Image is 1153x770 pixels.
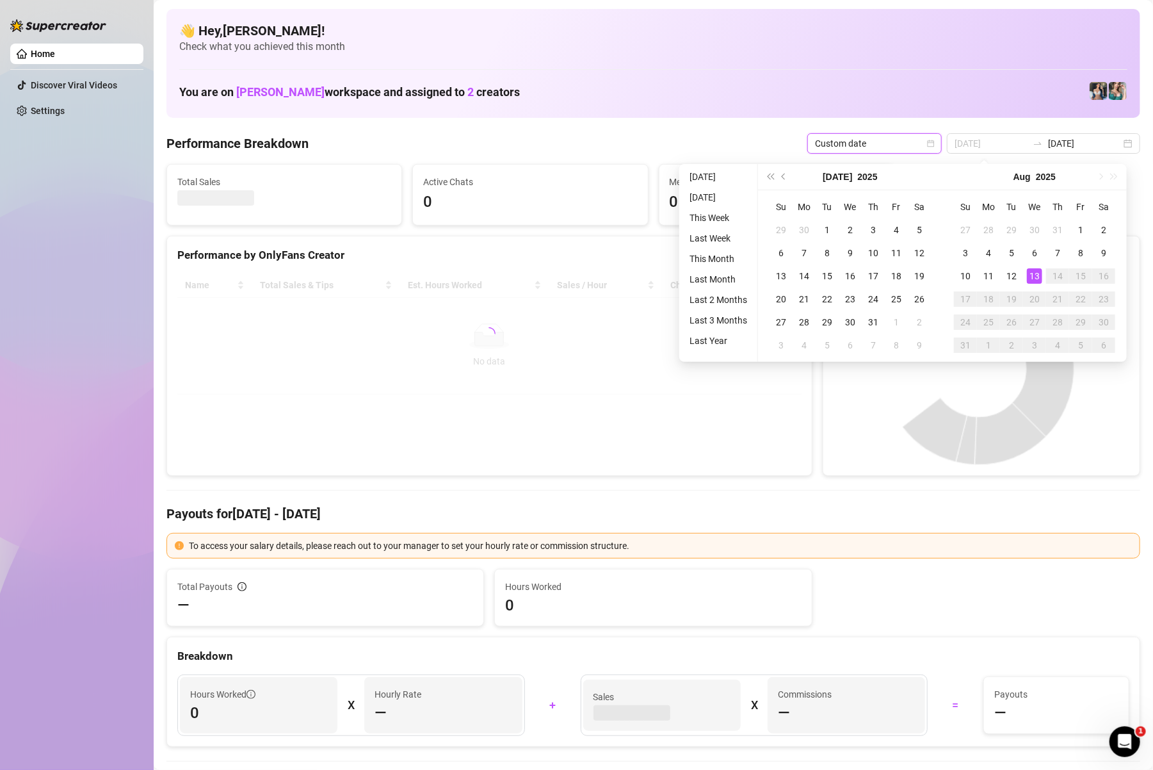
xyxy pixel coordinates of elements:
td: 2025-07-16 [839,265,862,288]
div: 30 [1027,222,1042,238]
div: 7 [1050,245,1065,261]
td: 2025-08-28 [1046,311,1069,334]
td: 2025-08-30 [1092,311,1115,334]
div: + [533,695,573,716]
th: Su [954,195,977,218]
a: Home [31,49,55,59]
div: 2 [912,315,927,330]
th: Mo [793,195,816,218]
td: 2025-08-02 [908,311,931,334]
img: logo-BBDzfeDw.svg [10,19,106,32]
div: 27 [773,315,789,330]
span: to [1033,138,1043,149]
td: 2025-09-05 [1069,334,1092,357]
td: 2025-07-27 [954,218,977,242]
div: 7 [796,245,812,261]
td: 2025-07-23 [839,288,862,311]
div: 25 [981,315,996,330]
th: Th [1046,195,1069,218]
div: Breakdown [177,648,1129,665]
td: 2025-07-11 [885,242,908,265]
div: 18 [889,268,904,284]
td: 2025-07-20 [770,288,793,311]
td: 2025-08-06 [839,334,862,357]
input: Start date [955,136,1028,151]
div: 27 [1027,315,1042,330]
td: 2025-07-22 [816,288,839,311]
td: 2025-08-23 [1092,288,1115,311]
td: 2025-06-30 [793,218,816,242]
div: 28 [1050,315,1065,330]
button: Choose a year [858,164,878,190]
button: Previous month (PageUp) [777,164,791,190]
div: Performance by OnlyFans Creator [177,247,802,264]
article: Commissions [778,687,832,701]
div: 29 [1004,222,1019,238]
td: 2025-07-12 [908,242,931,265]
div: 11 [981,268,996,284]
span: 0 [423,190,637,215]
div: 6 [843,338,858,353]
td: 2025-07-02 [839,218,862,242]
div: 28 [981,222,996,238]
div: 3 [866,222,881,238]
td: 2025-08-29 [1069,311,1092,334]
div: X [751,695,757,716]
div: 2 [843,222,858,238]
div: 2 [1004,338,1019,353]
li: [DATE] [684,169,752,184]
div: 10 [958,268,973,284]
div: 3 [1027,338,1042,353]
span: — [994,703,1006,723]
th: Su [770,195,793,218]
td: 2025-07-04 [885,218,908,242]
div: 7 [866,338,881,353]
iframe: Intercom live chat [1109,726,1140,757]
td: 2025-07-26 [908,288,931,311]
div: 4 [981,245,996,261]
div: 13 [1027,268,1042,284]
img: Katy [1090,82,1108,100]
span: info-circle [238,582,246,591]
th: Tu [1000,195,1023,218]
div: 3 [773,338,789,353]
div: 8 [1073,245,1088,261]
span: Check what you achieved this month [179,40,1127,54]
td: 2025-07-29 [1000,218,1023,242]
div: 23 [1096,291,1111,307]
td: 2025-07-08 [816,242,839,265]
td: 2025-08-16 [1092,265,1115,288]
div: 27 [958,222,973,238]
td: 2025-07-27 [770,311,793,334]
li: Last Year [684,333,752,348]
div: 9 [1096,245,1111,261]
td: 2025-08-13 [1023,265,1046,288]
span: Payouts [994,687,1118,701]
td: 2025-07-01 [816,218,839,242]
span: exclamation-circle [175,541,184,550]
td: 2025-08-04 [977,242,1000,265]
span: Active Chats [423,175,637,189]
div: 11 [889,245,904,261]
div: 12 [912,245,927,261]
td: 2025-08-21 [1046,288,1069,311]
div: 15 [819,268,835,284]
div: 9 [843,245,858,261]
th: We [1023,195,1046,218]
div: X [348,695,354,716]
div: 31 [1050,222,1065,238]
td: 2025-08-11 [977,265,1000,288]
td: 2025-07-10 [862,242,885,265]
td: 2025-07-05 [908,218,931,242]
div: 8 [819,245,835,261]
th: Th [862,195,885,218]
div: 26 [1004,315,1019,330]
td: 2025-08-08 [885,334,908,357]
div: 1 [981,338,996,353]
td: 2025-08-14 [1046,265,1069,288]
div: 14 [796,268,812,284]
span: 0 [190,703,327,723]
td: 2025-07-31 [862,311,885,334]
td: 2025-08-31 [954,334,977,357]
div: 2 [1096,222,1111,238]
